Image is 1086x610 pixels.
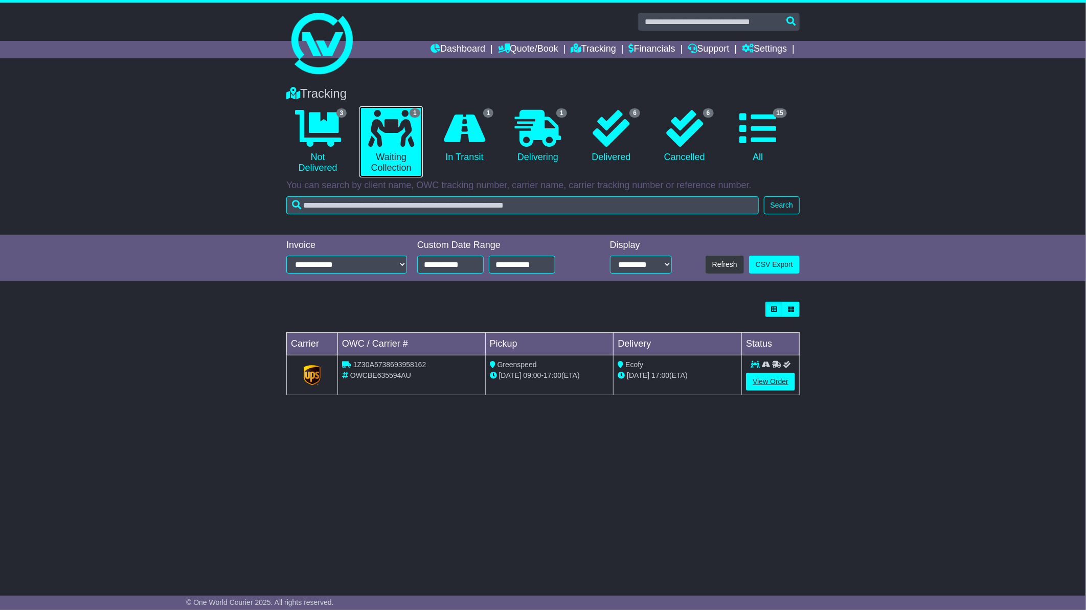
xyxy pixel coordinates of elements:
span: 1Z30A5738693958162 [353,360,426,369]
button: Refresh [706,256,744,274]
a: Settings [742,41,787,58]
a: 6 Delivered [580,106,643,167]
div: - (ETA) [490,370,609,381]
div: Custom Date Range [417,240,581,251]
span: 6 [629,108,640,118]
span: 3 [336,108,347,118]
p: You can search by client name, OWC tracking number, carrier name, carrier tracking number or refe... [286,180,800,191]
a: 15 All [727,106,789,167]
a: 1 In Transit [433,106,496,167]
a: 1 Waiting Collection [359,106,422,177]
a: 6 Cancelled [653,106,716,167]
div: Invoice [286,240,407,251]
div: Tracking [281,86,805,101]
span: 1 [410,108,420,118]
span: 17:00 [544,371,561,379]
span: Greenspeed [497,360,537,369]
span: Ecofy [625,360,643,369]
span: 17:00 [651,371,669,379]
span: [DATE] [627,371,649,379]
span: 09:00 [524,371,541,379]
td: Carrier [287,333,338,355]
span: [DATE] [499,371,522,379]
a: View Order [746,373,795,391]
div: (ETA) [618,370,737,381]
td: OWC / Carrier # [338,333,486,355]
span: 15 [773,108,787,118]
span: 1 [556,108,567,118]
span: © One World Courier 2025. All rights reserved. [186,598,334,606]
div: Display [610,240,672,251]
a: Tracking [571,41,616,58]
td: Pickup [485,333,614,355]
button: Search [764,196,800,214]
a: CSV Export [749,256,800,274]
a: 3 Not Delivered [286,106,349,177]
a: Quote/Book [498,41,558,58]
span: 6 [703,108,714,118]
a: 1 Delivering [506,106,569,167]
a: Support [688,41,730,58]
td: Status [742,333,800,355]
td: Delivery [614,333,742,355]
a: Dashboard [431,41,485,58]
span: OWCBE635594AU [350,371,411,379]
a: Financials [629,41,675,58]
img: GetCarrierServiceLogo [304,365,321,386]
span: 1 [483,108,494,118]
